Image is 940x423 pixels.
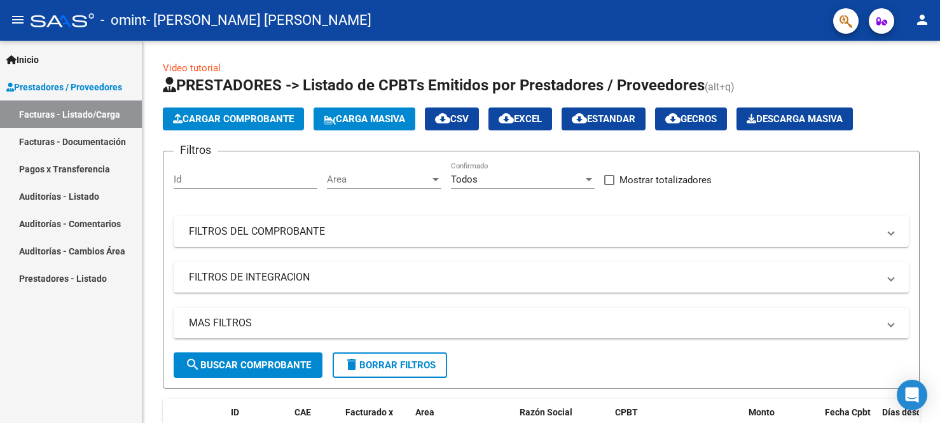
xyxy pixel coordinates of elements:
a: Video tutorial [163,62,221,74]
button: Gecros [655,107,727,130]
h3: Filtros [174,141,218,159]
span: Razón Social [520,407,572,417]
span: CPBT [615,407,638,417]
span: Inicio [6,53,39,67]
mat-expansion-panel-header: MAS FILTROS [174,308,909,338]
span: Todos [451,174,478,185]
span: PRESTADORES -> Listado de CPBTs Emitidos por Prestadores / Proveedores [163,76,705,94]
mat-panel-title: FILTROS DEL COMPROBANTE [189,225,878,239]
mat-panel-title: MAS FILTROS [189,316,878,330]
mat-icon: search [185,357,200,372]
button: Estandar [562,107,646,130]
mat-icon: cloud_download [435,111,450,126]
button: Descarga Masiva [736,107,853,130]
span: Area [415,407,434,417]
span: EXCEL [499,113,542,125]
button: EXCEL [488,107,552,130]
mat-icon: menu [10,12,25,27]
mat-panel-title: FILTROS DE INTEGRACION [189,270,878,284]
span: - [PERSON_NAME] [PERSON_NAME] [146,6,371,34]
button: CSV [425,107,479,130]
mat-icon: cloud_download [665,111,681,126]
span: CSV [435,113,469,125]
mat-expansion-panel-header: FILTROS DEL COMPROBANTE [174,216,909,247]
span: Buscar Comprobante [185,359,311,371]
mat-icon: delete [344,357,359,372]
span: Descarga Masiva [747,113,843,125]
span: Estandar [572,113,635,125]
div: Open Intercom Messenger [897,380,927,410]
button: Cargar Comprobante [163,107,304,130]
app-download-masive: Descarga masiva de comprobantes (adjuntos) [736,107,853,130]
button: Borrar Filtros [333,352,447,378]
span: Fecha Cpbt [825,407,871,417]
span: (alt+q) [705,81,735,93]
span: Gecros [665,113,717,125]
mat-icon: cloud_download [572,111,587,126]
span: Prestadores / Proveedores [6,80,122,94]
span: Area [327,174,430,185]
span: Mostrar totalizadores [619,172,712,188]
span: Monto [749,407,775,417]
span: Cargar Comprobante [173,113,294,125]
button: Buscar Comprobante [174,352,322,378]
span: Borrar Filtros [344,359,436,371]
button: Carga Masiva [314,107,415,130]
mat-icon: person [915,12,930,27]
span: CAE [294,407,311,417]
span: ID [231,407,239,417]
span: Carga Masiva [324,113,405,125]
mat-icon: cloud_download [499,111,514,126]
span: - omint [100,6,146,34]
mat-expansion-panel-header: FILTROS DE INTEGRACION [174,262,909,293]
